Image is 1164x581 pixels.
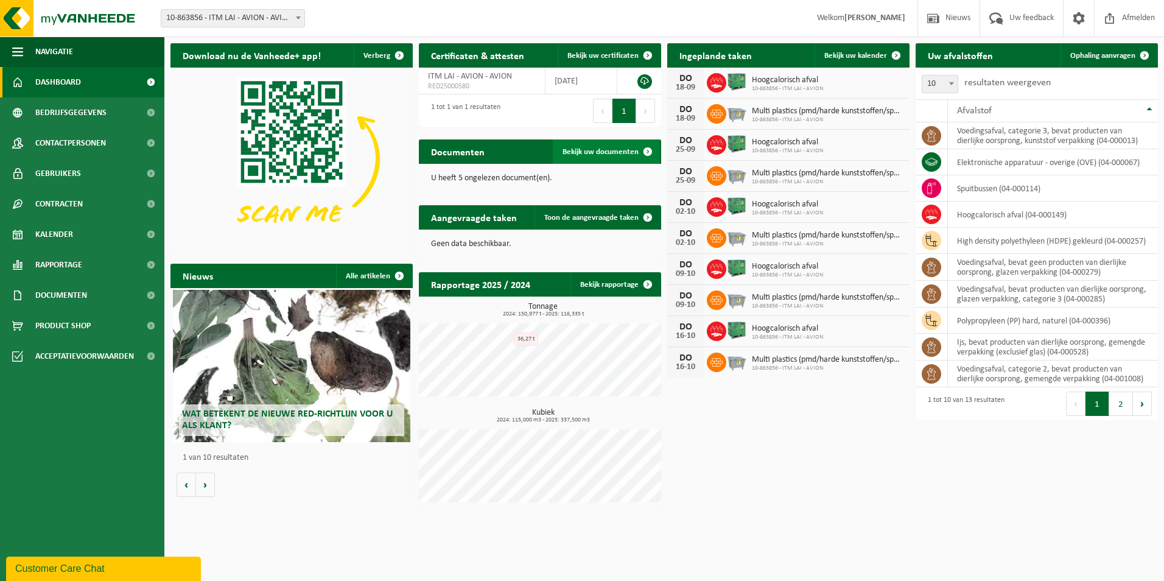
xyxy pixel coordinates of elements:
[161,10,304,27] span: 10-863856 - ITM LAI - AVION - AVION
[673,208,698,216] div: 02-10
[948,122,1158,149] td: voedingsafval, categorie 3, bevat producten van dierlijke oorsprong, kunststof verpakking (04-000...
[170,264,225,287] h2: Nieuws
[177,473,196,497] button: Vorige
[673,136,698,146] div: DO
[354,43,412,68] button: Verberg
[419,139,497,163] h2: Documenten
[35,250,82,280] span: Rapportage
[173,290,410,442] a: Wat betekent de nieuwe RED-richtlijn voor u als klant?
[752,365,903,372] span: 10-863856 - ITM LAI - AVION
[673,239,698,247] div: 02-10
[1109,392,1133,416] button: 2
[673,146,698,154] div: 25-09
[673,114,698,123] div: 18-09
[726,71,747,92] img: PB-HB-1400-HPE-GN-01
[425,409,661,423] h3: Kubiek
[563,148,639,156] span: Bekijk uw documenten
[673,105,698,114] div: DO
[726,227,747,247] img: WB-2500-GAL-GY-01
[425,97,500,124] div: 1 tot 1 van 1 resultaten
[182,409,393,431] span: Wat betekent de nieuwe RED-richtlijn voor u als klant?
[673,363,698,371] div: 16-10
[673,229,698,239] div: DO
[1085,392,1109,416] button: 1
[35,67,81,97] span: Dashboard
[752,138,823,147] span: Hoogcalorisch afval
[612,99,636,123] button: 1
[196,473,215,497] button: Volgende
[948,175,1158,202] td: spuitbussen (04-000114)
[948,228,1158,254] td: high density polyethyleen (HDPE) gekleurd (04-000257)
[431,174,649,183] p: U heeft 5 ongelezen document(en).
[752,85,823,93] span: 10-863856 - ITM LAI - AVION
[514,333,538,346] div: 36,27 t
[673,270,698,278] div: 09-10
[673,83,698,92] div: 18-09
[948,361,1158,387] td: voedingsafval, categorie 2, bevat producten van dierlijke oorsprong, gemengde verpakking (04-001008)
[535,205,660,230] a: Toon de aangevraagde taken
[1133,392,1152,416] button: Next
[636,99,655,123] button: Next
[673,167,698,177] div: DO
[425,311,661,317] span: 2024: 150,977 t - 2025: 116,335 t
[964,78,1051,88] label: resultaten weergeven
[726,102,747,123] img: WB-2500-GAL-GY-01
[752,334,823,341] span: 10-863856 - ITM LAI - AVION
[922,75,958,93] span: 10
[667,43,764,67] h2: Ingeplande taken
[673,198,698,208] div: DO
[916,43,1005,67] h2: Uw afvalstoffen
[35,97,107,128] span: Bedrijfsgegevens
[35,341,134,371] span: Acceptatievoorwaarden
[673,332,698,340] div: 16-10
[752,324,823,334] span: Hoogcalorisch afval
[948,281,1158,308] td: voedingsafval, bevat producten van dierlijke oorsprong, glazen verpakking, categorie 3 (04-000285)
[6,554,203,581] iframe: chat widget
[544,214,639,222] span: Toon de aangevraagde taken
[726,351,747,371] img: WB-2500-GAL-GY-01
[673,260,698,270] div: DO
[673,74,698,83] div: DO
[567,52,639,60] span: Bekijk uw certificaten
[35,280,87,311] span: Documenten
[824,52,887,60] span: Bekijk uw kalender
[419,272,542,296] h2: Rapportage 2025 / 2024
[726,164,747,185] img: WB-2500-GAL-GY-01
[948,149,1158,175] td: elektronische apparatuur - overige (OVE) (04-000067)
[752,293,903,303] span: Multi plastics (pmd/harde kunststoffen/spanbanden/eps/folie naturel/folie gemeng...
[35,128,106,158] span: Contactpersonen
[425,417,661,423] span: 2024: 115,000 m3 - 2025: 337,500 m3
[428,82,536,91] span: RED25000580
[752,107,903,116] span: Multi plastics (pmd/harde kunststoffen/spanbanden/eps/folie naturel/folie gemeng...
[161,9,305,27] span: 10-863856 - ITM LAI - AVION - AVION
[593,99,612,123] button: Previous
[558,43,660,68] a: Bekijk uw certificaten
[35,311,91,341] span: Product Shop
[752,231,903,241] span: Multi plastics (pmd/harde kunststoffen/spanbanden/eps/folie naturel/folie gemeng...
[752,178,903,186] span: 10-863856 - ITM LAI - AVION
[948,334,1158,361] td: ijs, bevat producten van dierlijke oorsprong, gemengde verpakking (exclusief glas) (04-000528)
[752,76,823,85] span: Hoogcalorisch afval
[752,303,903,310] span: 10-863856 - ITM LAI - AVION
[1066,392,1085,416] button: Previous
[570,272,660,297] a: Bekijk rapportage
[752,116,903,124] span: 10-863856 - ITM LAI - AVION
[431,240,649,248] p: Geen data beschikbaar.
[726,133,747,154] img: PB-HB-1400-HPE-GN-01
[726,320,747,340] img: PB-HB-1400-HPE-GN-01
[545,68,617,94] td: [DATE]
[419,43,536,67] h2: Certificaten & attesten
[752,262,823,272] span: Hoogcalorisch afval
[948,202,1158,228] td: hoogcalorisch afval (04-000149)
[752,169,903,178] span: Multi plastics (pmd/harde kunststoffen/spanbanden/eps/folie naturel/folie gemeng...
[170,43,333,67] h2: Download nu de Vanheede+ app!
[752,147,823,155] span: 10-863856 - ITM LAI - AVION
[419,205,529,229] h2: Aangevraagde taken
[1070,52,1135,60] span: Ophaling aanvragen
[922,390,1004,417] div: 1 tot 10 van 13 resultaten
[35,158,81,189] span: Gebruikers
[336,264,412,288] a: Alle artikelen
[726,258,747,278] img: PB-HB-1400-HPE-GN-01
[35,37,73,67] span: Navigatie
